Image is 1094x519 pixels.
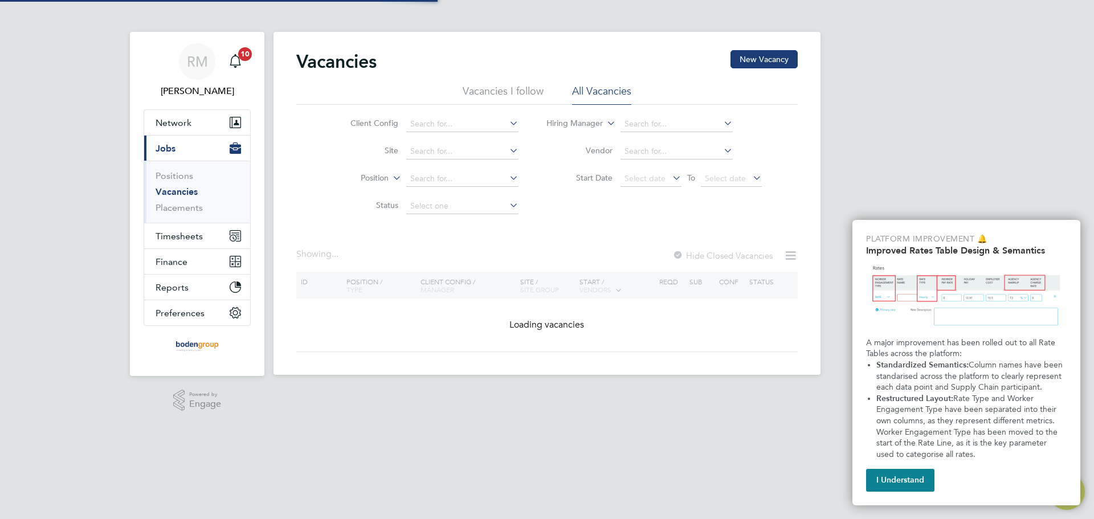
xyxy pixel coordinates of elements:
label: Position [323,173,389,184]
a: Placements [156,202,203,213]
label: Start Date [547,173,613,183]
p: Platform Improvement 🔔 [866,234,1067,245]
span: Jobs [156,143,175,154]
nav: Main navigation [130,32,264,376]
a: Go to account details [144,43,251,98]
h2: Vacancies [296,50,377,73]
span: Finance [156,256,187,267]
label: Client Config [333,118,398,128]
input: Search for... [406,116,519,132]
input: Select one [406,198,519,214]
h2: Improved Rates Table Design & Semantics [866,245,1067,256]
span: Select date [705,173,746,183]
span: Timesheets [156,231,203,242]
span: RM [187,54,208,69]
span: Network [156,117,191,128]
span: Ryan McNeil [144,84,251,98]
a: Go to home page [144,337,251,355]
span: Column names have been standarised across the platform to clearly represent each data point and S... [876,360,1065,392]
input: Search for... [621,144,733,160]
span: Select date [624,173,666,183]
a: Vacancies [156,186,198,197]
label: Hide Closed Vacancies [672,250,773,261]
a: Positions [156,170,193,181]
label: Status [333,200,398,210]
span: Engage [189,399,221,409]
input: Search for... [406,144,519,160]
label: Vendor [547,145,613,156]
span: 10 [238,47,252,61]
span: To [684,170,699,185]
input: Search for... [621,116,733,132]
div: Improved Rate Table Semantics [852,220,1080,505]
input: Search for... [406,171,519,187]
img: Updated Rates Table Design & Semantics [866,260,1067,333]
button: I Understand [866,469,934,492]
label: Hiring Manager [537,118,603,129]
li: All Vacancies [572,84,631,105]
button: New Vacancy [730,50,798,68]
img: boden-group-logo-retina.png [172,337,223,355]
span: Rate Type and Worker Engagement Type have been separated into their own columns, as they represen... [876,394,1060,459]
strong: Restructured Layout: [876,394,953,403]
label: Site [333,145,398,156]
span: ... [332,248,338,260]
span: Reports [156,282,189,293]
div: Showing [296,248,341,260]
p: A major improvement has been rolled out to all Rate Tables across the platform: [866,337,1067,359]
span: Powered by [189,390,221,399]
span: Preferences [156,308,205,318]
strong: Standardized Semantics: [876,360,969,370]
li: Vacancies I follow [463,84,544,105]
